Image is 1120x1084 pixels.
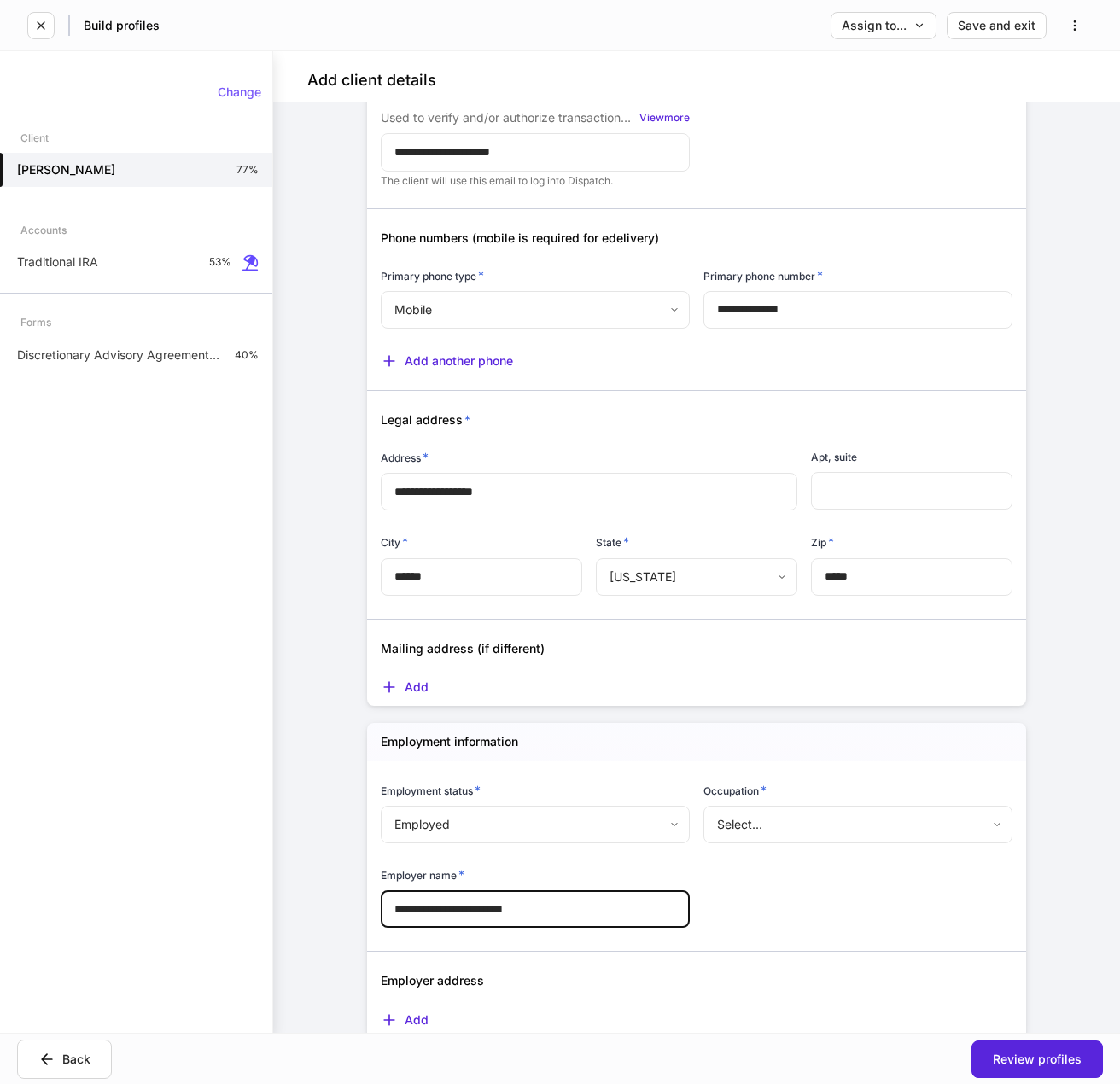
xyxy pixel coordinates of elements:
[703,806,1012,843] div: Select...
[831,12,936,39] button: Assign to...
[381,291,689,329] div: Mobile
[811,449,857,465] h6: Apt, suite
[367,620,1012,657] div: Mailing address (if different)
[381,174,690,188] p: The client will use this email to log into Dispatch.
[367,209,1012,247] div: Phone numbers (mobile is required for edelivery)
[367,391,1012,428] div: Legal address
[20,215,67,245] div: Accounts
[381,782,481,799] h6: Employment status
[17,161,115,178] h5: [PERSON_NAME]
[17,1040,112,1079] button: Back
[236,163,259,177] p: 77%
[947,12,1047,39] button: Save and exit
[381,353,513,370] button: Add another phone
[639,109,690,126] button: Viewmore
[381,733,518,750] h5: Employment information
[218,86,261,98] div: Change
[381,679,429,696] button: Add
[38,1051,90,1068] div: Back
[703,782,767,799] h6: Occupation
[17,347,221,364] p: Discretionary Advisory Agreement: Non-Wrap Fee
[381,866,464,883] h6: Employer name
[958,20,1035,32] div: Save and exit
[84,17,160,34] h5: Build profiles
[381,109,636,126] p: Used to verify and/or authorize transactions for electronic delivery.
[381,806,689,843] div: Employed
[993,1053,1082,1065] div: Review profiles
[381,267,484,284] h6: Primary phone type
[381,533,408,551] h6: City
[971,1040,1103,1078] button: Review profiles
[20,307,51,337] div: Forms
[20,123,49,153] div: Client
[235,348,259,362] p: 40%
[596,533,629,551] h6: State
[381,1011,429,1029] button: Add
[811,533,834,551] h6: Zip
[209,255,231,269] p: 53%
[596,558,796,596] div: [US_STATE]
[381,449,429,466] h6: Address
[17,254,98,271] p: Traditional IRA
[307,70,436,90] h4: Add client details
[207,79,272,106] button: Change
[639,113,690,123] div: View more
[703,267,823,284] h6: Primary phone number
[842,20,925,32] div: Assign to...
[367,952,1012,989] div: Employer address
